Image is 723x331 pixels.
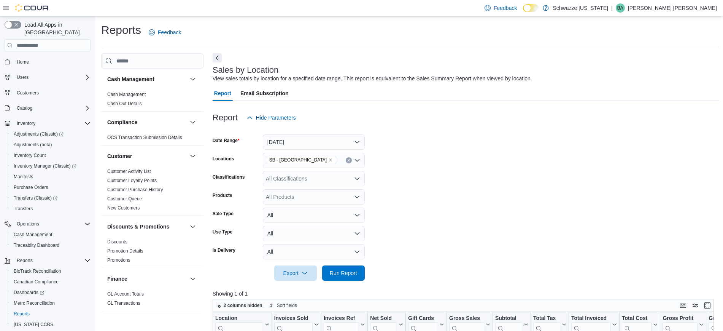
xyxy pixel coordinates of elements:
[481,0,520,16] a: Feedback
[188,75,197,84] button: Cash Management
[14,58,32,67] a: Home
[703,301,712,310] button: Enter fullscreen
[11,130,91,139] span: Adjustments (Classic)
[101,90,203,111] div: Cash Management
[11,204,91,213] span: Transfers
[107,135,182,140] a: OCS Transaction Submission Details
[14,163,76,169] span: Inventory Manager (Classic)
[2,103,94,114] button: Catalog
[188,152,197,161] button: Customer
[11,241,91,250] span: Traceabilty Dashboard
[107,275,187,283] button: Finance
[11,320,56,329] a: [US_STATE] CCRS
[107,118,187,126] button: Compliance
[11,288,47,297] a: Dashboards
[322,265,365,281] button: Run Report
[14,195,57,201] span: Transfers (Classic)
[107,239,127,245] a: Discounts
[107,187,163,193] span: Customer Purchase History
[11,267,64,276] a: BioTrack Reconciliation
[8,287,94,298] a: Dashboards
[188,222,197,231] button: Discounts & Promotions
[213,53,222,62] button: Next
[11,277,62,286] a: Canadian Compliance
[101,22,141,38] h1: Reports
[11,172,36,181] a: Manifests
[8,309,94,319] button: Reports
[11,277,91,286] span: Canadian Compliance
[14,206,33,212] span: Transfers
[17,105,32,111] span: Catalog
[11,193,91,203] span: Transfers (Classic)
[188,274,197,283] button: Finance
[11,183,91,192] span: Purchase Orders
[354,157,360,163] button: Open list of options
[11,230,55,239] a: Cash Management
[495,315,522,322] div: Subtotal
[14,219,91,229] span: Operations
[11,267,91,276] span: BioTrack Reconciliation
[266,156,336,164] span: SB - Pueblo West
[8,182,94,193] button: Purchase Orders
[8,129,94,139] a: Adjustments (Classic)
[107,169,151,174] a: Customer Activity List
[215,315,263,322] div: Location
[14,142,52,148] span: Adjustments (beta)
[101,167,203,216] div: Customer
[8,240,94,251] button: Traceabilty Dashboard
[8,203,94,214] button: Transfers
[14,311,30,317] span: Reports
[21,21,91,36] span: Load All Apps in [GEOGRAPHIC_DATA]
[14,152,46,158] span: Inventory Count
[11,299,91,308] span: Metrc Reconciliation
[213,156,234,162] label: Locations
[617,3,623,13] span: BA
[14,119,91,128] span: Inventory
[494,4,517,12] span: Feedback
[213,211,234,217] label: Sale Type
[8,139,94,150] button: Adjustments (beta)
[11,151,49,160] a: Inventory Count
[14,174,33,180] span: Manifests
[14,119,38,128] button: Inventory
[107,257,130,263] span: Promotions
[2,87,94,98] button: Customers
[11,241,62,250] a: Traceabilty Dashboard
[214,86,231,101] span: Report
[14,256,36,265] button: Reports
[8,193,94,203] a: Transfers (Classic)
[11,151,91,160] span: Inventory Count
[107,248,143,254] span: Promotion Details
[17,257,33,264] span: Reports
[611,3,613,13] p: |
[213,290,719,297] p: Showing 1 of 1
[663,315,698,322] div: Gross Profit
[14,279,59,285] span: Canadian Compliance
[2,56,94,67] button: Home
[263,134,365,150] button: [DATE]
[11,309,33,318] a: Reports
[146,25,184,40] a: Feedback
[213,113,238,122] h3: Report
[324,315,359,322] div: Invoices Ref
[11,193,60,203] a: Transfers (Classic)
[213,229,232,235] label: Use Type
[188,118,197,127] button: Compliance
[354,194,360,200] button: Open list of options
[107,196,142,202] span: Customer Queue
[2,72,94,83] button: Users
[14,289,44,296] span: Dashboards
[213,66,279,75] h3: Sales by Location
[328,158,333,162] button: Remove SB - Pueblo West from selection in this group
[101,289,203,311] div: Finance
[616,3,625,13] div: Brandon Allen Benoit
[11,172,91,181] span: Manifests
[107,248,143,254] a: Promotion Details
[107,91,146,98] span: Cash Management
[533,315,560,322] div: Total Tax
[107,101,142,106] a: Cash Out Details
[213,138,240,144] label: Date Range
[107,223,169,230] h3: Discounts & Promotions
[17,74,29,80] span: Users
[553,3,608,13] p: Schwazze [US_STATE]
